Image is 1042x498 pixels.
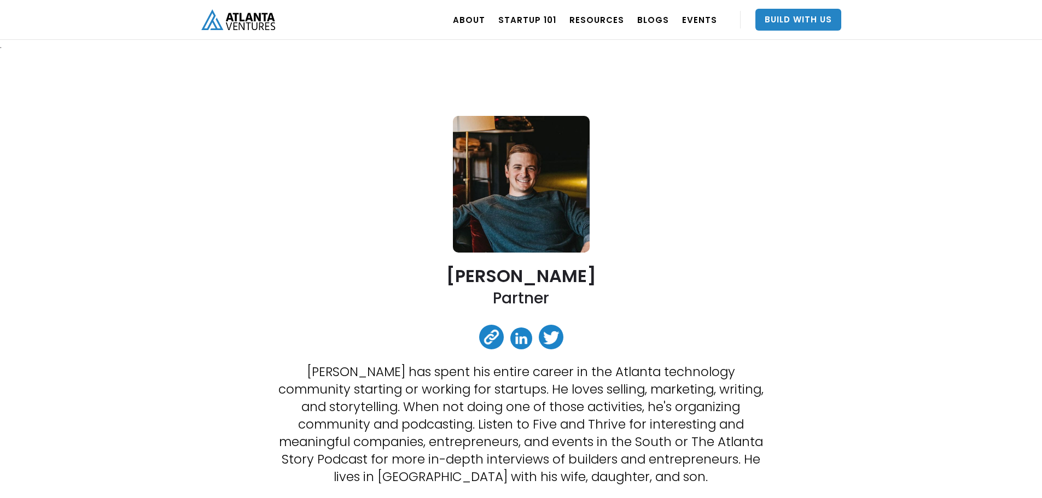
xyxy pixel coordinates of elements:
[682,4,717,35] a: EVENTS
[637,4,669,35] a: BLOGS
[453,4,485,35] a: ABOUT
[498,4,556,35] a: Startup 101
[755,9,841,31] a: Build With Us
[493,288,549,308] h2: Partner
[277,363,764,485] p: [PERSON_NAME] has spent his entire career in the Atlanta technology community starting or working...
[446,266,596,285] h2: [PERSON_NAME]
[569,4,624,35] a: RESOURCES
